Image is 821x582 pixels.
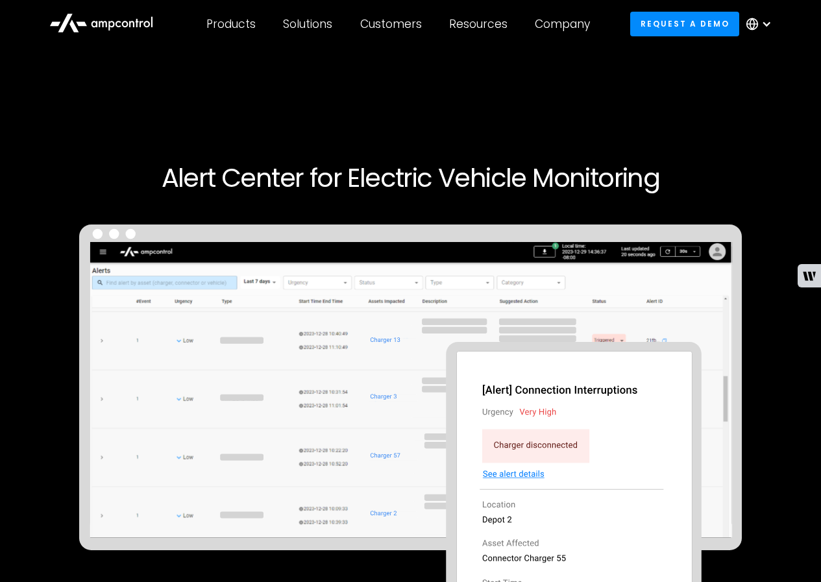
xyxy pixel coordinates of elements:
div: Customers [360,17,422,31]
h1: Alert Center for Electric Vehicle Monitoring [21,162,800,193]
div: Products [206,17,256,31]
div: Company [535,17,590,31]
div: Solutions [283,17,332,31]
div: Resources [449,17,508,31]
a: Request a demo [630,12,739,36]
